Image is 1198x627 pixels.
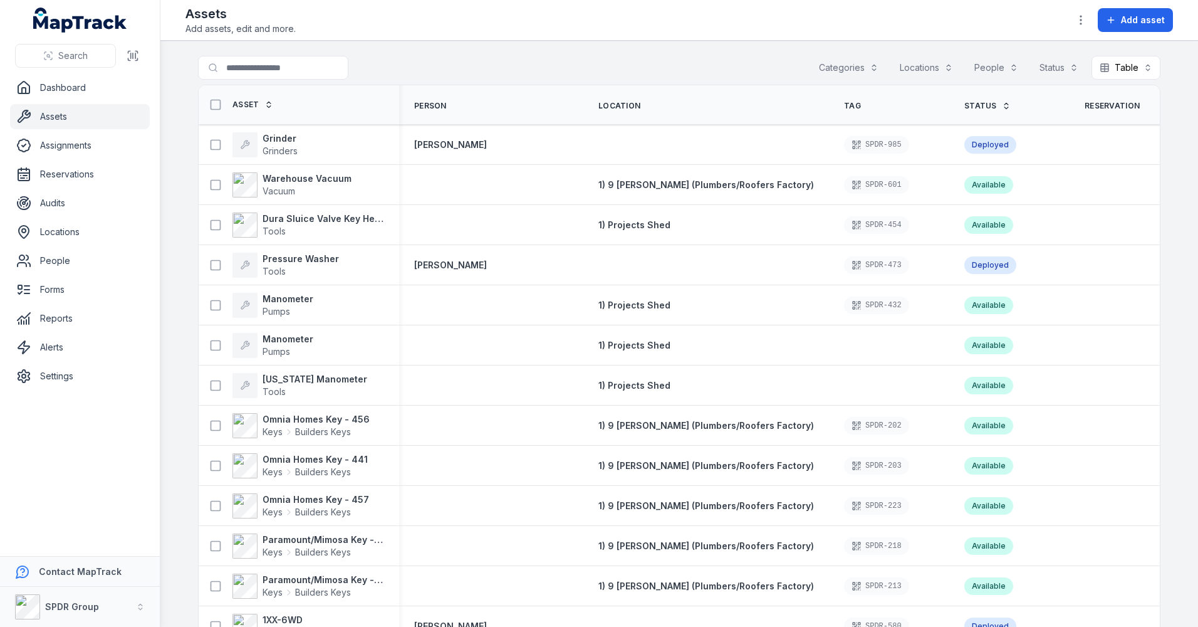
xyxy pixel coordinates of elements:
div: Deployed [964,256,1016,274]
a: 1) Projects Shed [598,339,670,352]
div: Available [964,497,1013,515]
strong: Paramount/Mimosa Key - 1856 [263,534,384,546]
div: Available [964,337,1013,354]
div: SPDR-223 [844,497,909,515]
a: 1) 9 [PERSON_NAME] (Plumbers/Roofers Factory) [598,540,814,552]
strong: Warehouse Vacuum [263,172,352,185]
span: 1) 9 [PERSON_NAME] (Plumbers/Roofers Factory) [598,540,814,551]
div: Available [964,377,1013,394]
span: 1) 9 [PERSON_NAME] (Plumbers/Roofers Factory) [598,581,814,591]
a: 1) 9 [PERSON_NAME] (Plumbers/Roofers Factory) [598,419,814,432]
a: Locations [10,219,150,245]
a: Paramount/Mimosa Key - 1856KeysBuilders Keys [232,534,384,559]
button: Table [1091,56,1160,80]
div: Available [964,216,1013,234]
div: SPDR-985 [844,136,909,154]
div: SPDR-601 [844,176,909,194]
div: SPDR-213 [844,577,909,595]
strong: Omnia Homes Key - 441 [263,453,368,466]
span: Keys [263,506,283,519]
strong: Manometer [263,293,313,305]
strong: Omnia Homes Key - 457 [263,493,369,506]
span: 1) 9 [PERSON_NAME] (Plumbers/Roofers Factory) [598,420,814,431]
span: Keys [263,546,283,559]
div: Available [964,176,1013,194]
a: Omnia Homes Key - 441KeysBuilders Keys [232,453,368,478]
a: [US_STATE] ManometerTools [232,373,367,398]
span: Builders Keys [295,586,351,599]
span: Keys [263,426,283,438]
a: Omnia Homes Key - 456KeysBuilders Keys [232,413,370,438]
span: 1) Projects Shed [598,380,670,391]
span: 1) Projects Shed [598,340,670,350]
strong: Dura Sluice Valve Key Heavy Duty 50mm-600mm [263,213,384,225]
span: 1) 9 [PERSON_NAME] (Plumbers/Roofers Factory) [598,460,814,471]
div: Available [964,537,1013,555]
strong: Grinder [263,132,298,145]
span: Status [964,101,997,111]
a: Warehouse VacuumVacuum [232,172,352,198]
strong: [US_STATE] Manometer [263,373,367,386]
a: ManometerPumps [232,333,313,358]
a: Assignments [10,133,150,158]
a: Dura Sluice Valve Key Heavy Duty 50mm-600mmTools [232,213,384,238]
a: Reports [10,306,150,331]
span: Grinders [263,145,298,156]
span: Asset [232,100,259,110]
a: 1) Projects Shed [598,379,670,392]
a: MapTrack [33,8,127,33]
span: 1) Projects Shed [598,300,670,310]
a: Settings [10,364,150,389]
div: SPDR-218 [844,537,909,555]
span: Add asset [1121,14,1165,26]
button: Add asset [1098,8,1173,32]
button: Categories [811,56,887,80]
span: Reservation [1085,101,1140,111]
span: Person [414,101,447,111]
span: Builders Keys [295,546,351,559]
span: Keys [263,586,283,599]
a: Assets [10,104,150,129]
span: Builders Keys [295,426,351,438]
div: Deployed [964,136,1016,154]
div: Available [964,417,1013,435]
a: Forms [10,277,150,302]
a: 1) 9 [PERSON_NAME] (Plumbers/Roofers Factory) [598,460,814,472]
a: ManometerPumps [232,293,313,318]
a: Alerts [10,335,150,360]
div: SPDR-473 [844,256,909,274]
span: Keys [263,466,283,478]
a: Paramount/Mimosa Key - 1855KeysBuilders Keys [232,574,384,599]
strong: Paramount/Mimosa Key - 1855 [263,574,384,586]
span: Builders Keys [295,466,351,478]
a: Pressure WasherTools [232,253,339,278]
a: [PERSON_NAME] [414,139,487,151]
button: People [966,56,1026,80]
strong: Pressure Washer [263,253,339,265]
span: 1) 9 [PERSON_NAME] (Plumbers/Roofers Factory) [598,500,814,511]
div: SPDR-432 [844,297,909,314]
span: 1) Projects Shed [598,219,670,230]
span: Builders Keys [295,506,351,519]
strong: Omnia Homes Key - 456 [263,413,370,426]
span: Location [598,101,640,111]
span: 1) 9 [PERSON_NAME] (Plumbers/Roofers Factory) [598,179,814,190]
strong: SPDR Group [45,601,99,612]
a: 1) 9 [PERSON_NAME] (Plumbers/Roofers Factory) [598,580,814,593]
strong: [PERSON_NAME] [414,259,487,271]
button: Status [1031,56,1086,80]
span: Tools [263,226,286,236]
span: Vacuum [263,186,295,196]
span: Pumps [263,306,290,317]
a: 1) Projects Shed [598,299,670,312]
span: Tools [263,266,286,277]
h2: Assets [185,5,296,23]
div: SPDR-202 [844,417,909,435]
div: Available [964,577,1013,595]
a: Status [964,101,1011,111]
a: 1) 9 [PERSON_NAME] (Plumbers/Roofers Factory) [598,500,814,512]
a: Dashboard [10,75,150,100]
a: Omnia Homes Key - 457KeysBuilders Keys [232,493,369,519]
strong: 1XX-6WD [263,614,329,626]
